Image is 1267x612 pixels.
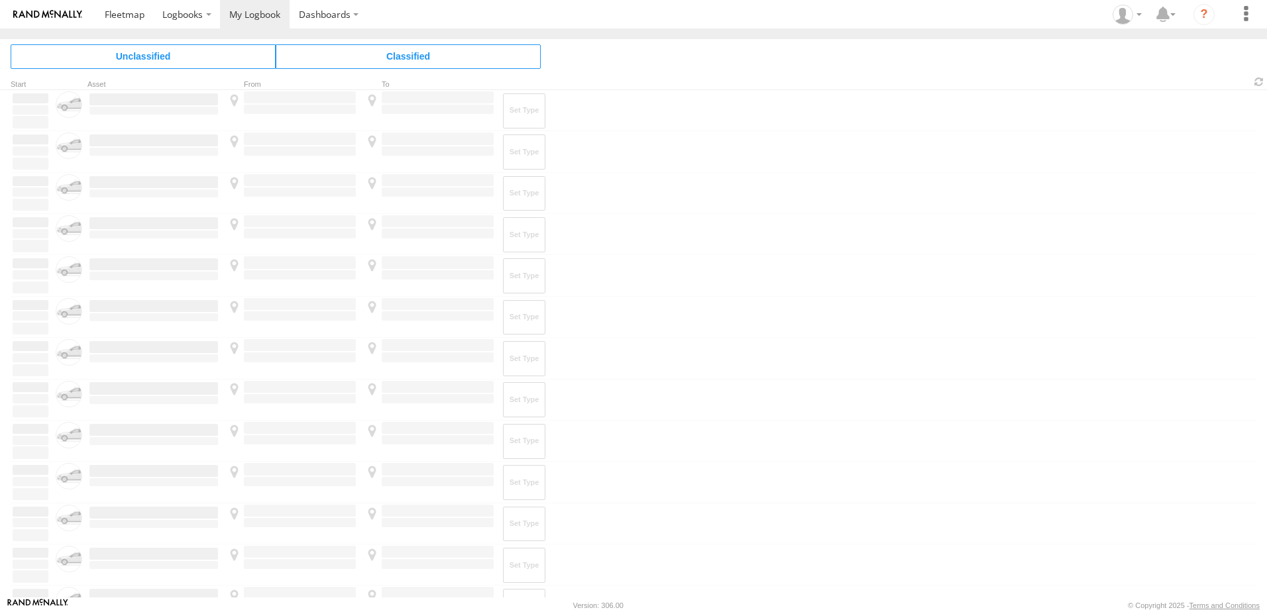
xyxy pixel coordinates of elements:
[7,599,68,612] a: Visit our Website
[573,601,624,609] div: Version: 306.00
[1193,4,1215,25] i: ?
[1108,5,1146,25] div: Trevor Wilson
[11,81,50,88] div: Click to Sort
[276,44,541,68] span: Click to view Classified Trips
[1251,76,1267,88] span: Refresh
[1128,601,1260,609] div: © Copyright 2025 -
[11,44,276,68] span: Click to view Unclassified Trips
[225,81,358,88] div: From
[13,10,82,19] img: rand-logo.svg
[363,81,496,88] div: To
[87,81,220,88] div: Asset
[1189,601,1260,609] a: Terms and Conditions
